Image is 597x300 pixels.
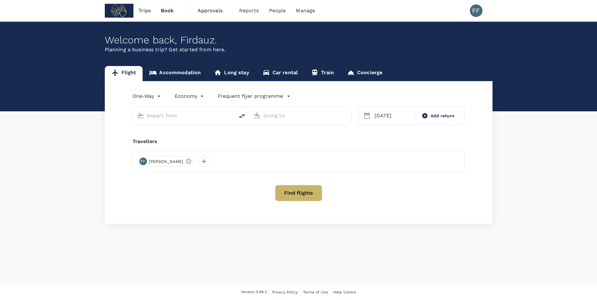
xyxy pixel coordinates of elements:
[263,111,338,120] input: Going to
[347,115,348,116] button: Open
[218,92,290,100] button: Frequent flyer programme
[175,91,205,101] div: Economy
[105,66,143,81] a: Flight
[145,158,187,165] span: [PERSON_NAME]
[272,290,298,294] span: Privacy Policy
[275,185,322,201] button: Find flights
[372,109,414,122] div: [DATE]
[105,4,134,18] img: Subdimension Pte Ltd
[304,66,341,81] a: Train
[241,289,267,295] span: Version 3.49.2
[296,7,315,14] span: Manage
[256,66,305,81] a: Car rental
[218,92,283,100] p: Frequent flyer programme
[234,108,250,124] button: delete
[138,156,194,166] div: FF[PERSON_NAME]
[138,7,151,14] span: Trips
[147,111,221,120] input: Depart from
[341,66,389,81] a: Concierge
[239,7,259,14] span: Reports
[139,158,147,165] div: FF
[161,7,174,14] span: Book
[207,66,256,81] a: Long stay
[230,115,231,116] button: Open
[269,7,286,14] span: People
[132,91,162,101] div: One-Way
[198,7,229,14] span: Approvals
[132,138,465,145] div: Travellers
[303,289,328,296] a: Terms of Use
[431,113,455,119] span: Add return
[143,66,207,81] a: Accommodation
[105,34,493,46] div: Welcome back , Firdauz .
[470,4,482,17] div: FF
[333,290,356,294] span: Help Centre
[303,290,328,294] span: Terms of Use
[105,46,493,53] p: Planning a business trip? Get started from here.
[272,289,298,296] a: Privacy Policy
[333,289,356,296] a: Help Centre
